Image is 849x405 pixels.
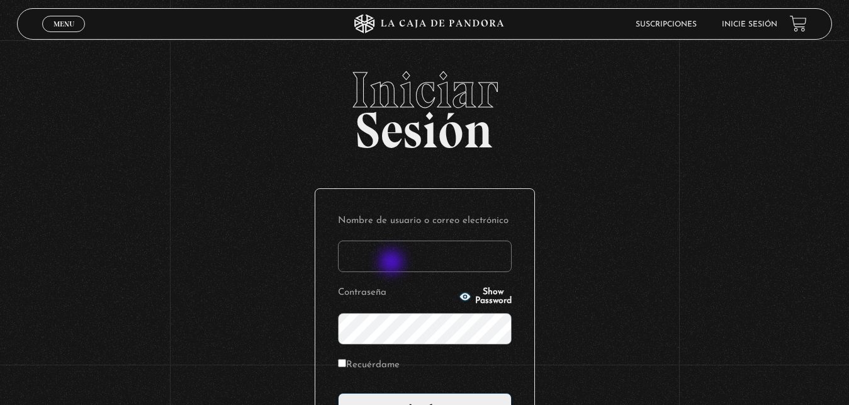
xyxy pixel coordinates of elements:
[722,21,777,28] a: Inicie sesión
[17,65,832,145] h2: Sesión
[475,288,512,305] span: Show Password
[338,359,346,367] input: Recuérdame
[338,283,455,303] label: Contraseña
[636,21,697,28] a: Suscripciones
[338,212,512,231] label: Nombre de usuario o correo electrónico
[338,356,400,375] label: Recuérdame
[790,15,807,32] a: View your shopping cart
[49,31,79,40] span: Cerrar
[53,20,74,28] span: Menu
[459,288,512,305] button: Show Password
[17,65,832,115] span: Iniciar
